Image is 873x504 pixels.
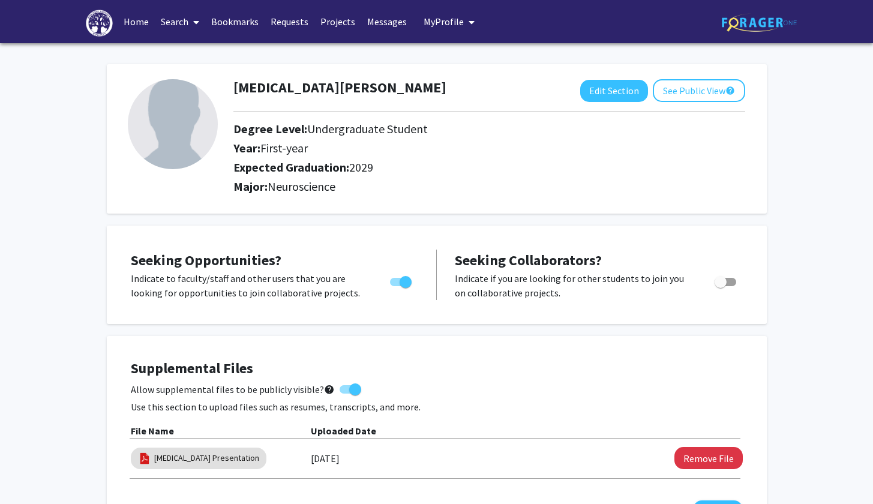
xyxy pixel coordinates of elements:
span: Seeking Opportunities? [131,251,281,269]
img: Profile Picture [128,79,218,169]
iframe: Chat [9,450,51,495]
a: [MEDICAL_DATA] Presentation [154,452,259,464]
button: See Public View [653,79,745,102]
p: Use this section to upload files such as resumes, transcripts, and more. [131,400,743,414]
a: Projects [314,1,361,43]
div: Toggle [385,271,418,289]
button: Remove Transcranial Magnetic Stimulation Presentation File [674,447,743,469]
h1: [MEDICAL_DATA][PERSON_NAME] [233,79,446,97]
h2: Year: [233,141,678,155]
button: Edit Section [580,80,648,102]
a: Messages [361,1,413,43]
label: [DATE] [311,448,340,469]
h2: Degree Level: [233,122,678,136]
p: Indicate if you are looking for other students to join you on collaborative projects. [455,271,692,300]
span: Seeking Collaborators? [455,251,602,269]
span: Neuroscience [268,179,335,194]
span: Allow supplemental files to be publicly visible? [131,382,335,397]
a: Home [118,1,155,43]
a: Bookmarks [205,1,265,43]
span: Undergraduate Student [307,121,428,136]
span: First-year [260,140,308,155]
b: Uploaded Date [311,425,376,437]
p: Indicate to faculty/staff and other users that you are looking for opportunities to join collabor... [131,271,367,300]
mat-icon: help [324,382,335,397]
span: 2029 [349,160,373,175]
span: My Profile [424,16,464,28]
div: Toggle [710,271,743,289]
img: pdf_icon.png [138,452,151,465]
b: File Name [131,425,174,437]
a: Search [155,1,205,43]
img: ForagerOne Logo [722,13,797,32]
img: High Point University Logo [86,10,113,37]
mat-icon: help [725,83,735,98]
h2: Major: [233,179,745,194]
h4: Supplemental Files [131,360,743,377]
h2: Expected Graduation: [233,160,678,175]
a: Requests [265,1,314,43]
